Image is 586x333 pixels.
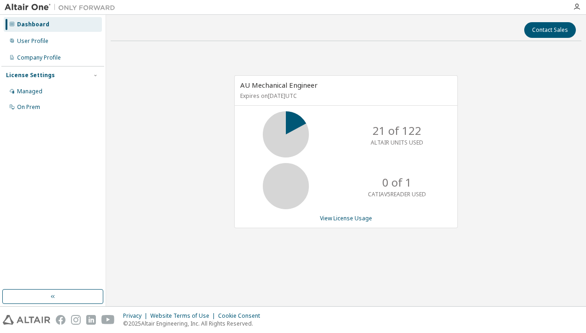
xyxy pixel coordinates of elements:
div: Cookie Consent [218,312,266,320]
p: 0 of 1 [382,175,412,190]
div: Privacy [123,312,150,320]
p: Expires on [DATE] UTC [240,92,450,100]
div: Website Terms of Use [150,312,218,320]
p: ALTAIR UNITS USED [371,139,423,146]
img: linkedin.svg [86,315,96,325]
a: View License Usage [320,214,372,222]
span: AU Mechanical Engineer [240,80,318,90]
div: Dashboard [17,21,49,28]
p: © 2025 Altair Engineering, Inc. All Rights Reserved. [123,320,266,327]
div: License Settings [6,72,55,79]
img: facebook.svg [56,315,65,325]
img: instagram.svg [71,315,81,325]
img: Altair One [5,3,120,12]
p: CATIAV5READER USED [368,190,426,198]
button: Contact Sales [524,22,576,38]
img: altair_logo.svg [3,315,50,325]
div: Company Profile [17,54,61,61]
div: Managed [17,88,42,95]
div: User Profile [17,37,48,45]
div: On Prem [17,103,40,111]
p: 21 of 122 [373,123,421,139]
img: youtube.svg [101,315,115,325]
